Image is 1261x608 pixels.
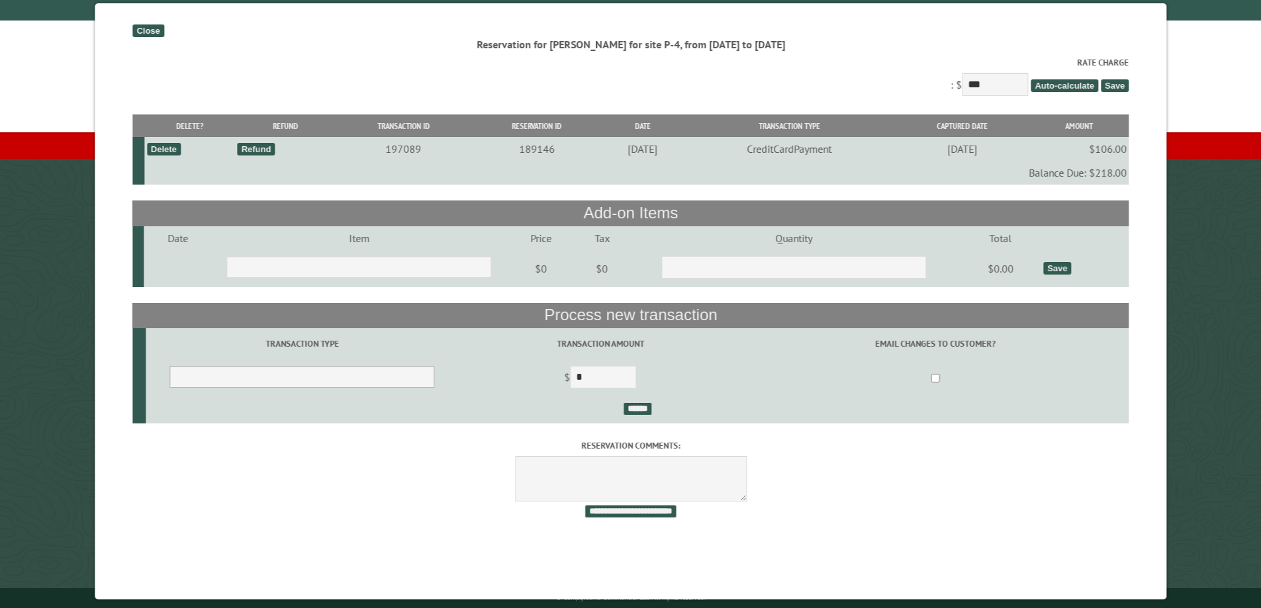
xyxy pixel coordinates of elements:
[1043,262,1071,275] div: Save
[959,226,1041,250] td: Total
[132,439,1129,452] label: Reservation comments:
[683,137,895,161] td: CreditCardPayment
[602,137,682,161] td: [DATE]
[132,200,1129,226] th: Add-on Items
[235,114,335,138] th: Refund
[683,114,895,138] th: Transaction Type
[1031,79,1098,92] span: Auto-calculate
[335,114,472,138] th: Transaction ID
[460,337,740,350] label: Transaction Amount
[744,337,1127,350] label: Email changes to customer?
[211,226,506,250] td: Item
[144,226,210,250] td: Date
[144,114,235,138] th: Delete?
[237,143,275,155] div: Refund
[1029,114,1129,138] th: Amount
[575,250,628,287] td: $0
[144,161,1129,185] td: Balance Due: $218.00
[628,226,960,250] td: Quantity
[132,56,1129,69] label: Rate Charge
[148,337,456,350] label: Transaction Type
[471,114,602,138] th: Reservation ID
[132,24,163,37] div: Close
[895,114,1029,138] th: Captured Date
[132,303,1129,328] th: Process new transaction
[132,56,1129,99] div: : $
[1029,137,1129,161] td: $106.00
[506,226,575,250] td: Price
[458,360,742,397] td: $
[471,137,602,161] td: 189146
[556,593,706,602] small: © Campground Commander LLC. All rights reserved.
[506,250,575,287] td: $0
[959,250,1041,287] td: $0.00
[132,37,1129,52] div: Reservation for [PERSON_NAME] for site P-4, from [DATE] to [DATE]
[575,226,628,250] td: Tax
[1101,79,1129,92] span: Save
[895,137,1029,161] td: [DATE]
[602,114,682,138] th: Date
[146,143,180,155] div: Delete
[335,137,472,161] td: 197089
